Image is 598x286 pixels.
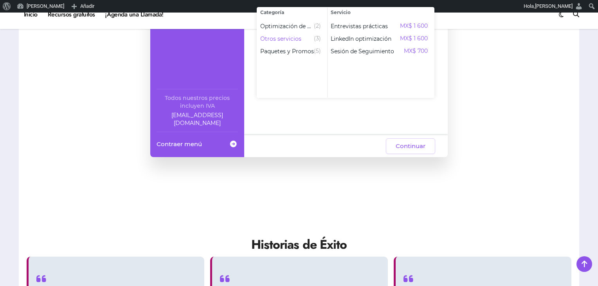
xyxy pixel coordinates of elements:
[331,22,388,30] span: Entrevistas prácticas
[404,47,428,56] span: MX$ 700
[260,47,314,55] span: Paquetes y Promos
[400,22,428,31] span: MX$ 1 600
[157,111,238,127] a: Company email: ayuda@elhadadelasvacantes.com
[19,4,43,25] a: Inicio
[386,138,435,154] button: Continuar
[257,7,434,98] div: Selecciona el servicio
[157,140,202,148] span: Contraer menú
[157,94,238,110] div: Todos nuestros precios incluyen IVA
[100,4,169,25] a: ¡Agenda una Llamada!
[314,47,321,56] span: (5)
[396,141,425,151] span: Continuar
[314,22,321,31] span: (2)
[260,35,301,43] span: Otros servicios
[260,22,314,30] span: Optimización de CV
[400,34,428,43] span: MX$ 1 600
[331,47,394,55] span: Sesión de Seguimiento
[535,3,573,9] span: [PERSON_NAME]
[328,7,434,18] span: Servicio
[251,235,346,253] strong: Historias de Éxito
[314,34,321,43] span: (3)
[331,35,391,43] span: LinkedIn optimización
[43,4,100,25] a: Recursos gratuitos
[257,7,327,18] span: Categoría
